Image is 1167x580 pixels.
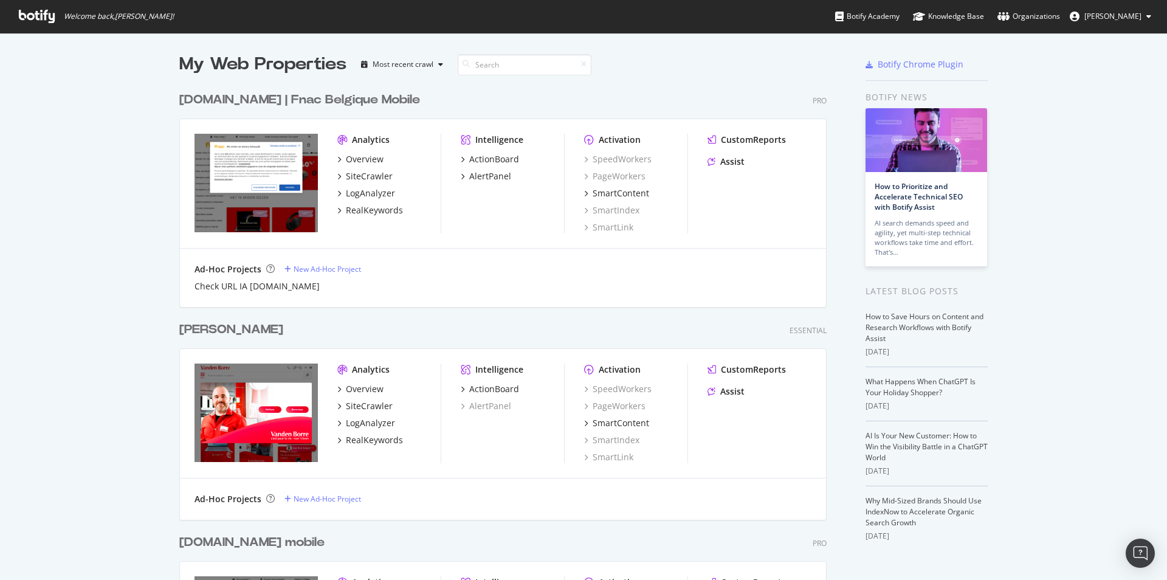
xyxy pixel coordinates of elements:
a: PageWorkers [584,400,645,412]
div: [DATE] [866,466,988,477]
a: SpeedWorkers [584,383,652,395]
div: Botify news [866,91,988,104]
a: Assist [707,156,745,168]
a: ActionBoard [461,153,519,165]
div: New Ad-Hoc Project [294,264,361,274]
div: Intelligence [475,134,523,146]
button: Most recent crawl [356,55,448,74]
a: [DOMAIN_NAME] | Fnac Belgique Mobile [179,91,425,109]
a: Assist [707,385,745,398]
div: [DATE] [866,531,988,542]
div: Intelligence [475,364,523,376]
div: [PERSON_NAME] [179,321,283,339]
img: www.fnac.be [194,134,318,232]
div: [DATE] [866,401,988,412]
a: AlertPanel [461,400,511,412]
a: Why Mid-Sized Brands Should Use IndexNow to Accelerate Organic Search Growth [866,495,982,528]
a: SiteCrawler [337,170,393,182]
a: New Ad-Hoc Project [284,264,361,274]
a: SmartLink [584,221,633,233]
div: Essential [790,325,827,336]
div: Most recent crawl [373,61,433,68]
div: SiteCrawler [346,170,393,182]
a: AlertPanel [461,170,511,182]
div: SmartContent [593,187,649,199]
a: Overview [337,383,384,395]
div: Knowledge Base [913,10,984,22]
div: Latest Blog Posts [866,285,988,298]
a: What Happens When ChatGPT Is Your Holiday Shopper? [866,376,976,398]
div: AlertPanel [469,170,511,182]
div: ActionBoard [469,383,519,395]
a: Overview [337,153,384,165]
a: PageWorkers [584,170,645,182]
div: Botify Chrome Plugin [878,58,963,71]
button: [PERSON_NAME] [1060,7,1161,26]
a: AI Is Your New Customer: How to Win the Visibility Battle in a ChatGPT World [866,430,988,463]
div: Activation [599,364,641,376]
div: CustomReports [721,134,786,146]
a: LogAnalyzer [337,417,395,429]
div: Botify Academy [835,10,900,22]
img: How to Prioritize and Accelerate Technical SEO with Botify Assist [866,108,987,172]
div: Analytics [352,364,390,376]
div: Pro [813,538,827,548]
div: ActionBoard [469,153,519,165]
input: Search [458,54,591,75]
a: [DOMAIN_NAME] mobile [179,534,329,551]
a: CustomReports [707,134,786,146]
div: [DOMAIN_NAME] | Fnac Belgique Mobile [179,91,420,109]
a: New Ad-Hoc Project [284,494,361,504]
a: SmartLink [584,451,633,463]
a: RealKeywords [337,204,403,216]
div: Activation [599,134,641,146]
div: LogAnalyzer [346,417,395,429]
div: RealKeywords [346,434,403,446]
div: SmartContent [593,417,649,429]
a: SmartIndex [584,204,639,216]
span: Simon Alixant [1084,11,1141,21]
a: CustomReports [707,364,786,376]
div: New Ad-Hoc Project [294,494,361,504]
div: Ad-Hoc Projects [194,493,261,505]
a: [PERSON_NAME] [179,321,288,339]
div: AI search demands speed and agility, yet multi-step technical workflows take time and effort. Tha... [875,218,978,257]
div: LogAnalyzer [346,187,395,199]
div: Overview [346,383,384,395]
div: [DATE] [866,347,988,357]
div: Open Intercom Messenger [1126,539,1155,568]
a: SmartContent [584,187,649,199]
div: RealKeywords [346,204,403,216]
a: RealKeywords [337,434,403,446]
div: Pro [813,95,827,106]
a: Check URL IA [DOMAIN_NAME] [194,280,320,292]
a: SmartContent [584,417,649,429]
div: Assist [720,156,745,168]
div: Ad-Hoc Projects [194,263,261,275]
a: SiteCrawler [337,400,393,412]
a: How to Prioritize and Accelerate Technical SEO with Botify Assist [875,181,963,212]
a: SpeedWorkers [584,153,652,165]
div: Organizations [997,10,1060,22]
div: Assist [720,385,745,398]
img: www.vandenborre.be/ [194,364,318,462]
a: LogAnalyzer [337,187,395,199]
div: Analytics [352,134,390,146]
div: SiteCrawler [346,400,393,412]
span: Welcome back, [PERSON_NAME] ! [64,12,174,21]
div: Overview [346,153,384,165]
div: [DOMAIN_NAME] mobile [179,534,325,551]
a: How to Save Hours on Content and Research Workflows with Botify Assist [866,311,983,344]
a: SmartIndex [584,434,639,446]
div: CustomReports [721,364,786,376]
